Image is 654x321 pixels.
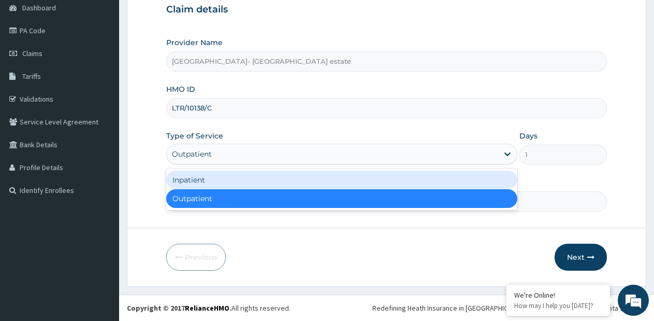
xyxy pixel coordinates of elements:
[166,171,517,189] div: Inpatient
[19,52,42,78] img: d_794563401_company_1708531726252_794563401
[172,149,212,159] div: Outpatient
[519,131,537,141] label: Days
[5,212,197,248] textarea: Type your message and hit 'Enter'
[166,244,226,271] button: Previous
[22,3,56,12] span: Dashboard
[185,303,229,313] a: RelianceHMO
[166,98,607,118] input: Enter HMO ID
[54,58,174,72] div: Chat with us now
[170,5,195,30] div: Minimize live chat window
[514,290,602,300] div: We're Online!
[372,303,646,313] div: Redefining Heath Insurance in [GEOGRAPHIC_DATA] using Telemedicine and Data Science!
[22,72,41,81] span: Tariffs
[166,189,517,208] div: Outpatient
[60,95,143,200] span: We're online!
[127,303,231,313] strong: Copyright © 2017 .
[166,4,607,16] h3: Claim details
[166,37,223,48] label: Provider Name
[514,301,602,310] p: How may I help you today?
[166,84,195,94] label: HMO ID
[555,244,607,271] button: Next
[119,295,654,321] footer: All rights reserved.
[166,131,223,141] label: Type of Service
[22,49,42,58] span: Claims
